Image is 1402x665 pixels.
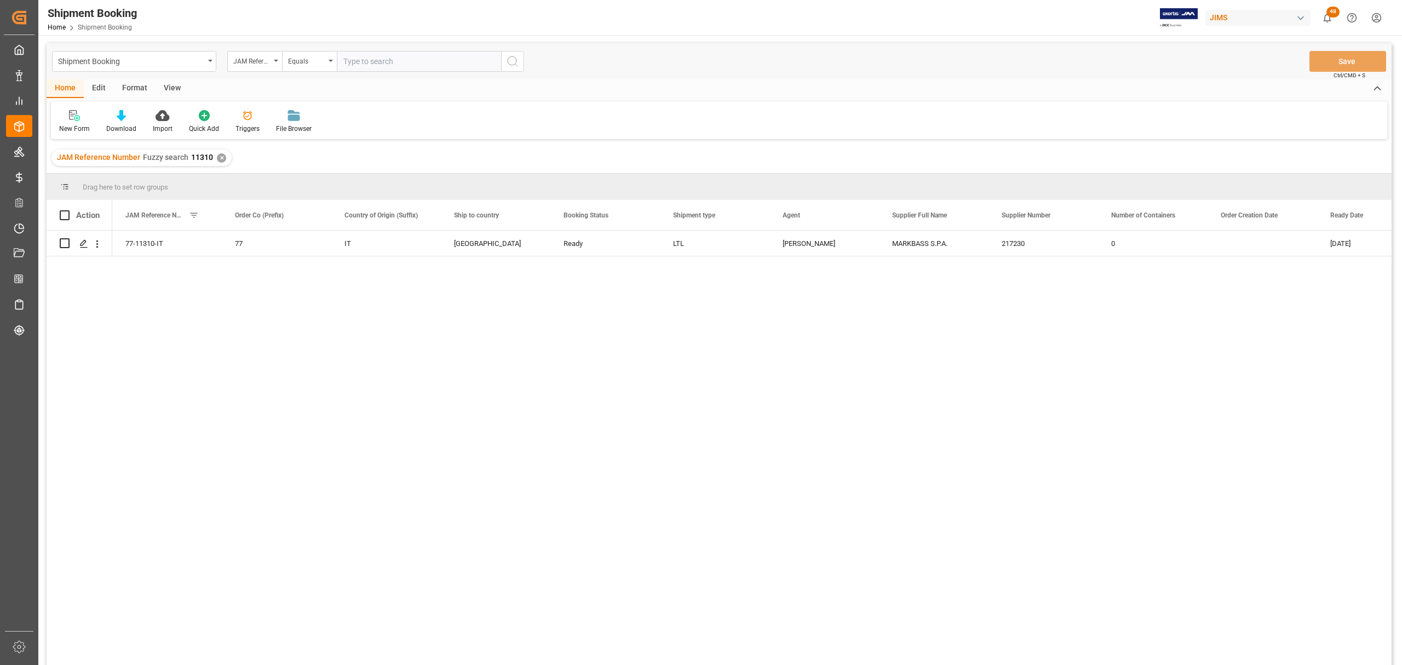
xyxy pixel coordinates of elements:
span: Supplier Number [1002,211,1050,219]
div: Shipment Booking [58,54,204,67]
img: Exertis%20JAM%20-%20Email%20Logo.jpg_1722504956.jpg [1160,8,1198,27]
div: Import [153,124,173,134]
div: Edit [84,79,114,98]
span: Booking Status [564,211,608,219]
span: 48 [1326,7,1340,18]
button: search button [501,51,524,72]
div: JAM Reference Number [233,54,271,66]
button: open menu [52,51,216,72]
button: open menu [282,51,337,72]
button: JIMS [1205,7,1315,28]
button: open menu [227,51,282,72]
div: Shipment Booking [48,5,137,21]
span: Drag here to set row groups [83,183,168,191]
button: Save [1309,51,1386,72]
div: 77-11310-IT [112,231,222,256]
div: ✕ [217,153,226,163]
div: View [156,79,189,98]
span: Order Creation Date [1221,211,1278,219]
span: JAM Reference Number [57,153,140,162]
button: show 48 new notifications [1315,5,1340,30]
span: JAM Reference Number [125,211,185,219]
span: Ctrl/CMD + S [1334,71,1365,79]
span: Number of Containers [1111,211,1175,219]
div: JIMS [1205,10,1311,26]
div: Quick Add [189,124,219,134]
div: [PERSON_NAME] [783,231,866,256]
div: Triggers [235,124,260,134]
a: Home [48,24,66,31]
div: Download [106,124,136,134]
div: Action [76,210,100,220]
div: 217230 [989,231,1098,256]
span: Agent [783,211,800,219]
div: Format [114,79,156,98]
span: Country of Origin (Suffix) [344,211,418,219]
div: IT [344,231,428,256]
div: 77 [235,231,318,256]
div: Press SPACE to select this row. [47,231,112,256]
div: Ready [564,231,647,256]
div: 0 [1098,231,1208,256]
span: Supplier Full Name [892,211,947,219]
button: Help Center [1340,5,1364,30]
div: Home [47,79,84,98]
span: Ship to country [454,211,499,219]
div: File Browser [276,124,312,134]
span: Order Co (Prefix) [235,211,284,219]
div: Equals [288,54,325,66]
span: Shipment type [673,211,715,219]
div: MARKBASS S.P.A. [879,231,989,256]
div: [GEOGRAPHIC_DATA] [454,231,537,256]
div: LTL [673,231,756,256]
span: 11310 [191,153,213,162]
div: New Form [59,124,90,134]
input: Type to search [337,51,501,72]
span: Ready Date [1330,211,1363,219]
span: Fuzzy search [143,153,188,162]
